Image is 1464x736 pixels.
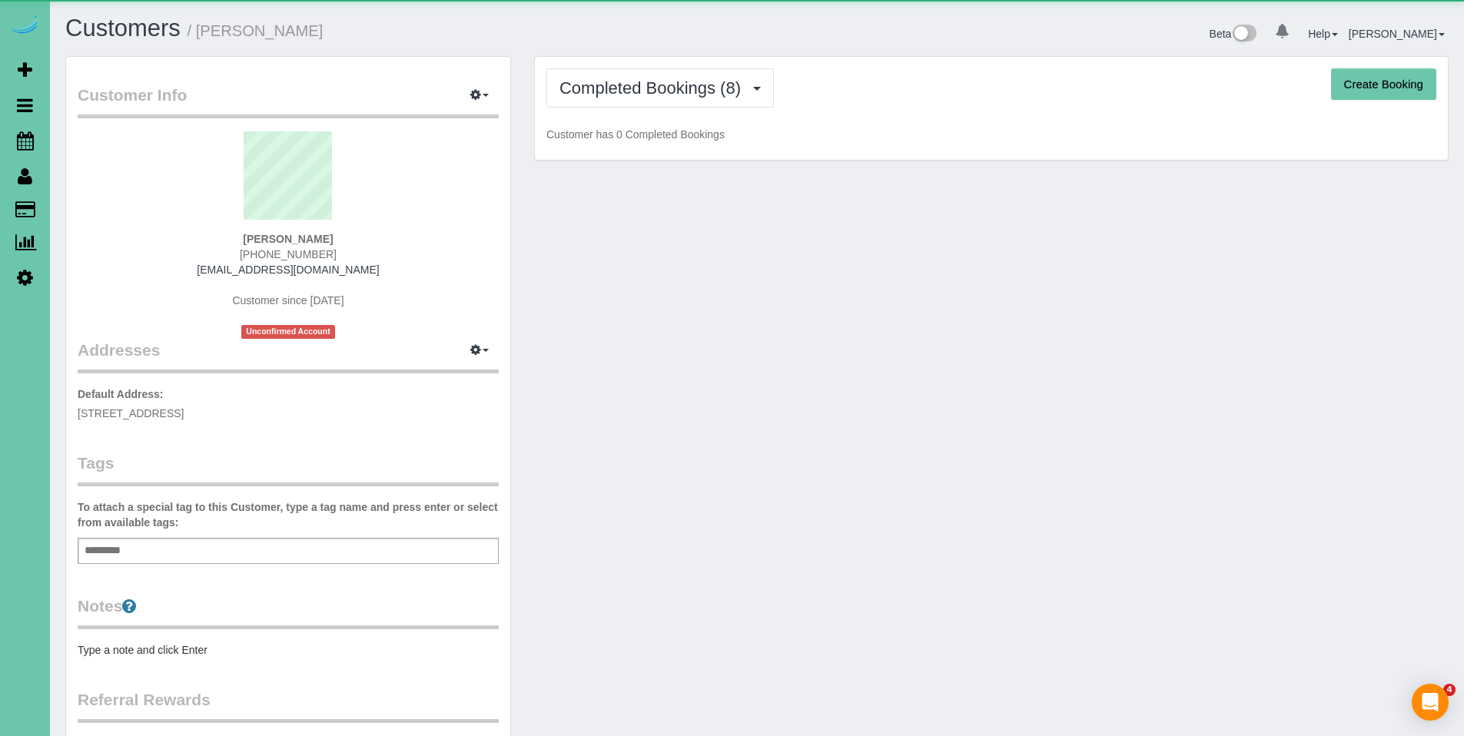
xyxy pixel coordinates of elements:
[546,127,1436,142] p: Customer has 0 Completed Bookings
[78,688,499,723] legend: Referral Rewards
[546,68,774,108] button: Completed Bookings (8)
[1412,684,1449,721] div: Open Intercom Messenger
[559,78,749,98] span: Completed Bookings (8)
[78,452,499,486] legend: Tags
[78,407,184,419] span: [STREET_ADDRESS]
[1349,28,1445,40] a: [PERSON_NAME]
[1443,684,1456,696] span: 4
[78,84,499,118] legend: Customer Info
[78,386,164,402] label: Default Address:
[1331,68,1436,101] button: Create Booking
[243,233,333,245] strong: [PERSON_NAME]
[188,22,324,39] small: / [PERSON_NAME]
[65,15,181,41] a: Customers
[1308,28,1338,40] a: Help
[9,15,40,37] img: Automaid Logo
[197,264,379,276] a: [EMAIL_ADDRESS][DOMAIN_NAME]
[1210,28,1257,40] a: Beta
[1231,25,1257,45] img: New interface
[232,294,344,307] span: Customer since [DATE]
[78,642,499,658] pre: Type a note and click Enter
[78,499,499,530] label: To attach a special tag to this Customer, type a tag name and press enter or select from availabl...
[240,248,337,260] span: [PHONE_NUMBER]
[241,325,335,338] span: Unconfirmed Account
[78,595,499,629] legend: Notes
